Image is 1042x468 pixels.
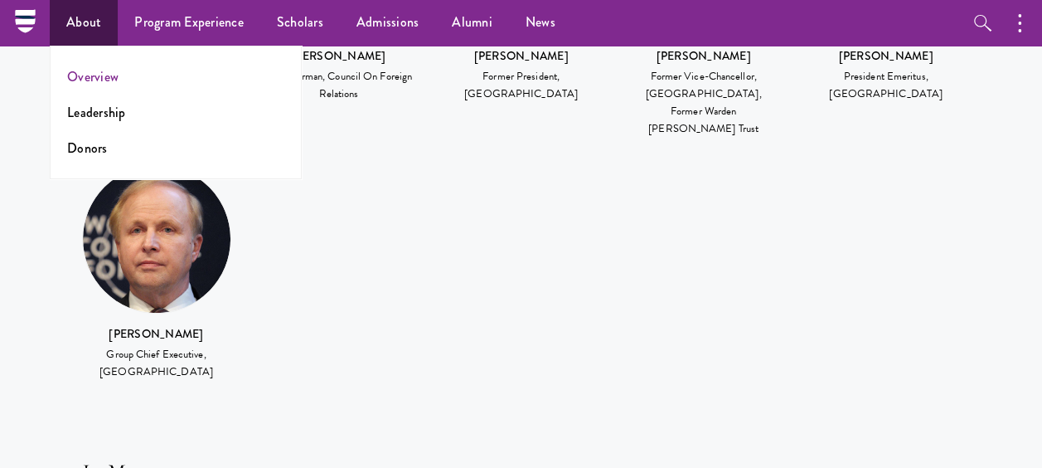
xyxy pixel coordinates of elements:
h3: [PERSON_NAME] [629,47,778,64]
div: Former President, [GEOGRAPHIC_DATA] [447,68,596,103]
div: Group Chief Executive, [GEOGRAPHIC_DATA] [82,346,231,381]
div: President Emeritus, [GEOGRAPHIC_DATA] [812,68,961,103]
a: Overview [67,67,119,86]
a: Leadership [67,103,126,122]
h3: [PERSON_NAME] [82,325,231,342]
h3: [PERSON_NAME] [812,47,961,64]
h3: [PERSON_NAME] [264,47,414,64]
div: Former Vice-Chancellor, [GEOGRAPHIC_DATA], Former Warden [PERSON_NAME] Trust [629,68,778,138]
div: Co-Chairman, Council On Foreign Relations [264,68,414,103]
h3: [PERSON_NAME] [447,47,596,64]
a: Donors [67,139,108,158]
